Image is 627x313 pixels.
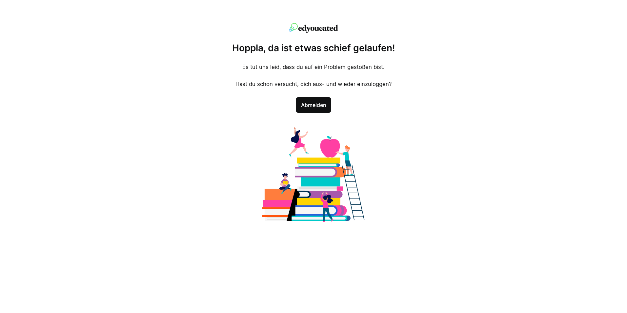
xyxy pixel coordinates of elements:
h1: Hoppla, da ist etwas schief gelaufen! [232,42,395,54]
p: Es tut uns leid, dass du auf ein Problem gestoßen bist. [242,63,385,71]
p: Hast du schon versucht, dich aus- und wieder einzuloggen? [235,80,392,88]
a: Abmelden [296,97,332,113]
span: Abmelden [300,101,328,109]
img: edyoucated [289,23,338,33]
